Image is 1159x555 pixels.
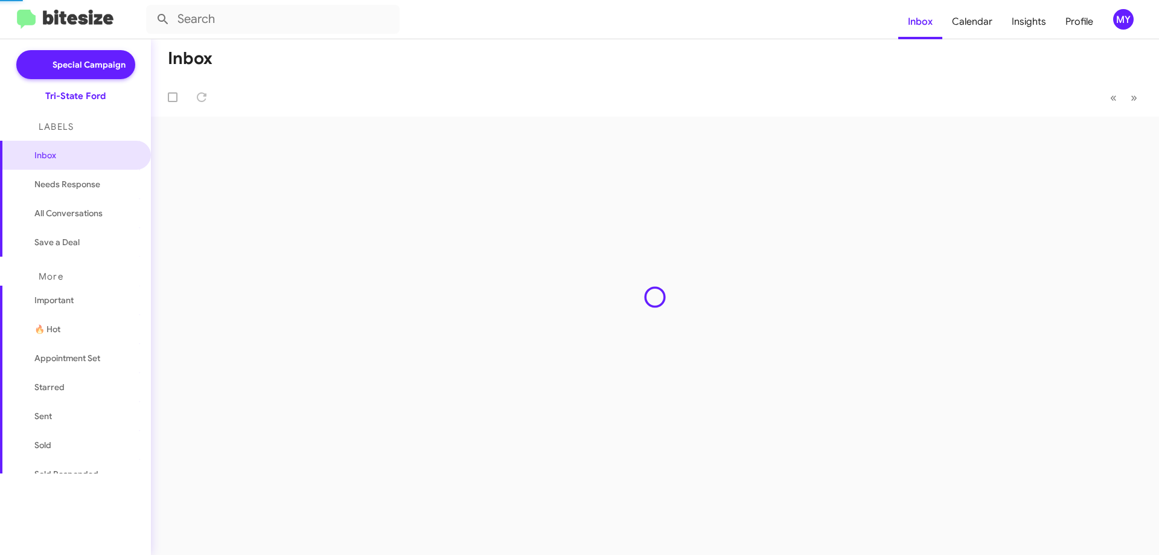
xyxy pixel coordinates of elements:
a: Calendar [942,4,1002,39]
span: All Conversations [34,207,103,219]
span: « [1110,90,1117,105]
span: Starred [34,381,65,393]
a: Insights [1002,4,1056,39]
span: Appointment Set [34,352,100,364]
span: Inbox [34,149,137,161]
button: MY [1103,9,1146,30]
div: Tri-State Ford [45,90,106,102]
span: More [39,271,63,282]
input: Search [146,5,400,34]
nav: Page navigation example [1103,85,1145,110]
button: Previous [1103,85,1124,110]
span: Needs Response [34,178,137,190]
div: MY [1113,9,1134,30]
h1: Inbox [168,49,212,68]
span: 🔥 Hot [34,323,60,335]
span: Labels [39,121,74,132]
span: Special Campaign [53,59,126,71]
a: Profile [1056,4,1103,39]
span: Sold [34,439,51,451]
a: Special Campaign [16,50,135,79]
span: Important [34,294,137,306]
span: » [1131,90,1137,105]
span: Save a Deal [34,236,80,248]
button: Next [1123,85,1145,110]
span: Sent [34,410,52,422]
span: Sold Responded [34,468,98,480]
a: Inbox [898,4,942,39]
